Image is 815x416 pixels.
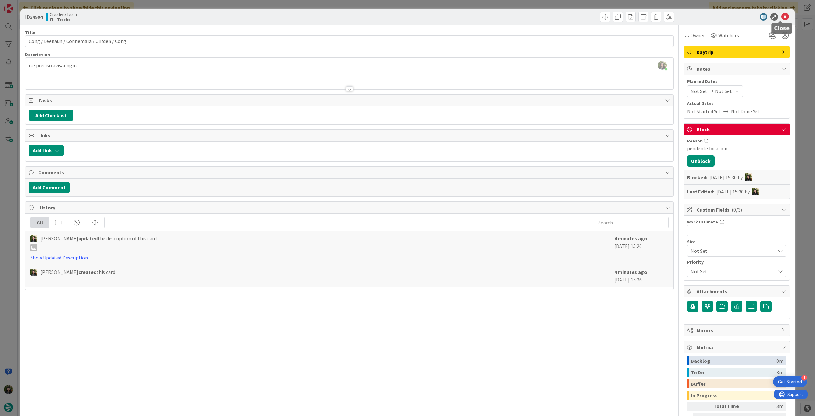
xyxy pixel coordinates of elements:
[687,100,786,107] span: Actual Dates
[697,206,778,214] span: Custom Fields
[50,12,77,17] span: Creative Team
[30,269,37,276] img: BC
[801,375,807,381] div: 4
[687,155,715,167] button: Unblock
[751,402,783,411] div: 3m
[778,379,802,385] div: Get Started
[697,326,778,334] span: Mirrors
[716,188,759,195] div: [DATE] 15:30 by
[691,368,776,377] div: To Do
[38,132,662,139] span: Links
[691,356,776,365] div: Backlog
[776,356,783,365] div: 0m
[38,97,662,104] span: Tasks
[697,288,778,295] span: Attachments
[687,107,721,115] span: Not Started Yet
[752,188,759,195] img: BC
[658,61,667,70] img: PKF90Q5jPr56cBaliQnj6ZMmbSdpAOLY.jpg
[614,268,669,283] div: [DATE] 15:26
[25,13,43,21] span: ID
[30,235,37,242] img: BC
[687,188,714,195] b: Last Edited:
[30,254,88,261] a: Show Updated Description
[78,235,98,242] b: updated
[691,267,772,276] span: Not Set
[687,173,707,181] b: Blocked:
[776,368,783,377] div: 3m
[713,402,748,411] div: Total Time
[691,87,707,95] span: Not Set
[687,260,786,264] div: Priority
[29,110,73,121] button: Add Checklist
[731,107,760,115] span: Not Done Yet
[697,343,778,351] span: Metrics
[25,52,50,57] span: Description
[697,48,778,56] span: Daytrip
[732,207,742,213] span: ( 0/3 )
[29,145,64,156] button: Add Link
[687,219,718,225] label: Work Estimate
[687,144,786,152] div: pendente location
[38,204,662,211] span: History
[40,268,115,276] span: [PERSON_NAME] this card
[691,32,705,39] span: Owner
[687,239,786,244] div: Size
[745,173,752,181] img: BC
[718,32,739,39] span: Watchers
[709,173,752,181] div: [DATE] 15:30 by
[29,182,70,193] button: Add Comment
[614,235,669,261] div: [DATE] 15:26
[715,87,732,95] span: Not Set
[687,78,786,85] span: Planned Dates
[595,217,669,228] input: Search...
[691,246,772,255] span: Not Set
[697,126,778,133] span: Block
[30,14,43,20] b: 24594
[25,30,35,35] label: Title
[38,169,662,176] span: Comments
[773,376,807,387] div: Open Get Started checklist, remaining modules: 4
[691,391,776,400] div: In Progress
[40,235,157,251] span: [PERSON_NAME] the description of this card
[50,17,77,22] b: O - To do
[697,65,778,73] span: Dates
[614,269,647,275] b: 4 minutes ago
[29,62,670,69] p: n é preciso avisar ngm
[614,235,647,242] b: 4 minutes ago
[687,139,703,143] span: Reason
[78,269,96,275] b: created
[31,217,49,228] div: All
[13,1,29,9] span: Support
[774,25,790,31] h5: Close
[691,379,776,388] div: Buffer
[25,35,674,47] input: type card name here...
